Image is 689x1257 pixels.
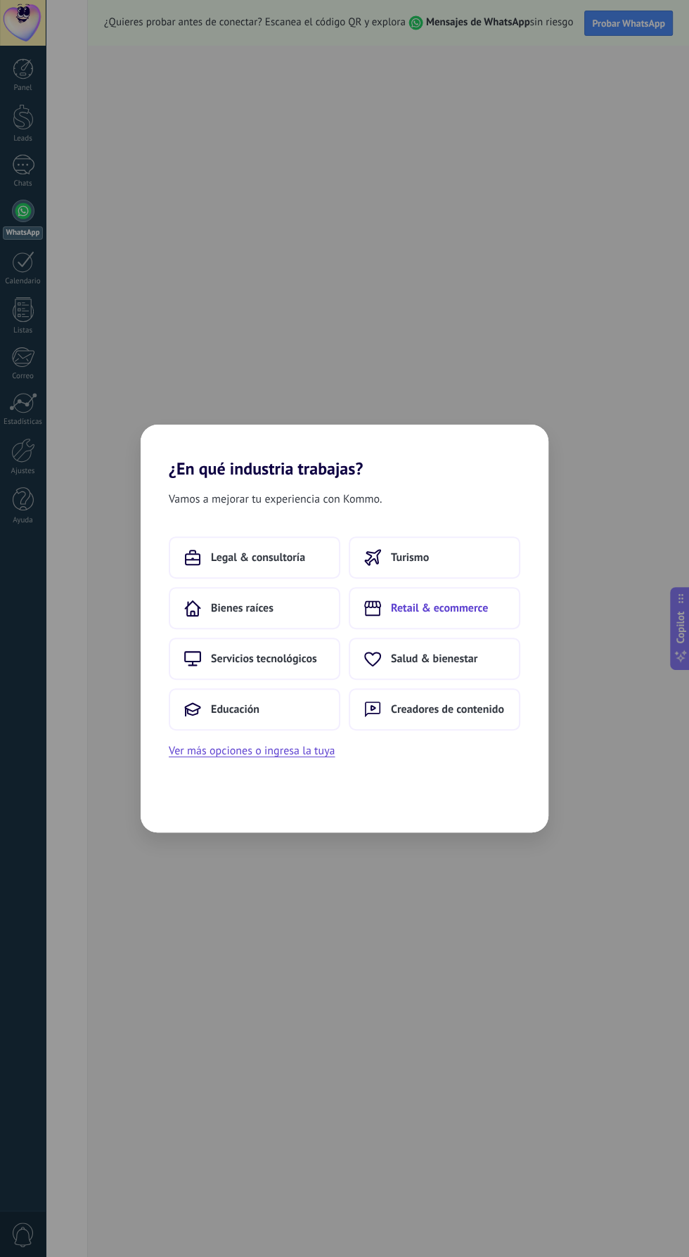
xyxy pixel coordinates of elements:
[391,601,488,615] span: Retail & ecommerce
[169,536,340,579] button: Legal & consultoría
[141,425,548,479] h2: ¿En qué industria trabajas?
[211,702,259,716] span: Educación
[349,587,520,629] button: Retail & ecommerce
[211,652,317,666] span: Servicios tecnológicos
[211,550,305,565] span: Legal & consultoría
[169,490,382,508] span: Vamos a mejorar tu experiencia con Kommo.
[349,688,520,730] button: Creadores de contenido
[211,601,273,615] span: Bienes raíces
[349,536,520,579] button: Turismo
[169,742,335,760] button: Ver más opciones o ingresa la tuya
[391,652,477,666] span: Salud & bienestar
[391,702,504,716] span: Creadores de contenido
[391,550,429,565] span: Turismo
[169,688,340,730] button: Educación
[169,587,340,629] button: Bienes raíces
[349,638,520,680] button: Salud & bienestar
[169,638,340,680] button: Servicios tecnológicos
